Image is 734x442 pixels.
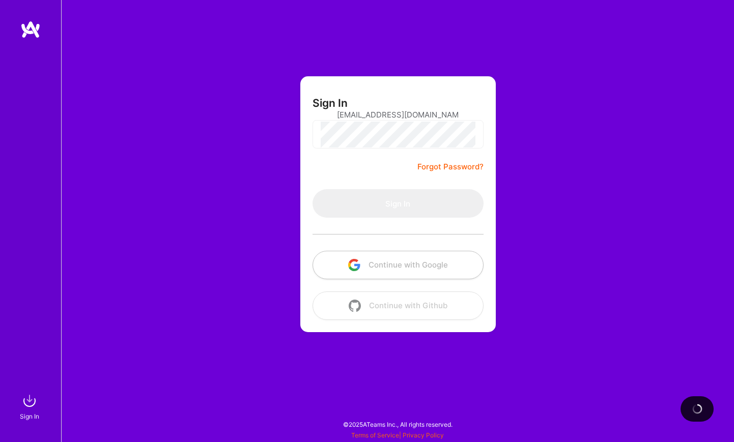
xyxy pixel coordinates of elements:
[351,431,399,439] a: Terms of Service
[20,411,39,422] div: Sign In
[691,403,703,415] img: loading
[61,411,734,437] div: © 2025 ATeams Inc., All rights reserved.
[21,391,40,422] a: sign inSign In
[417,161,484,173] a: Forgot Password?
[351,431,444,439] span: |
[313,251,484,279] button: Continue with Google
[403,431,444,439] a: Privacy Policy
[313,291,484,320] button: Continue with Github
[348,259,360,271] img: icon
[313,97,348,109] h3: Sign In
[349,300,361,312] img: icon
[313,189,484,218] button: Sign In
[19,391,40,411] img: sign in
[20,20,41,39] img: logo
[337,102,459,128] input: Email...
